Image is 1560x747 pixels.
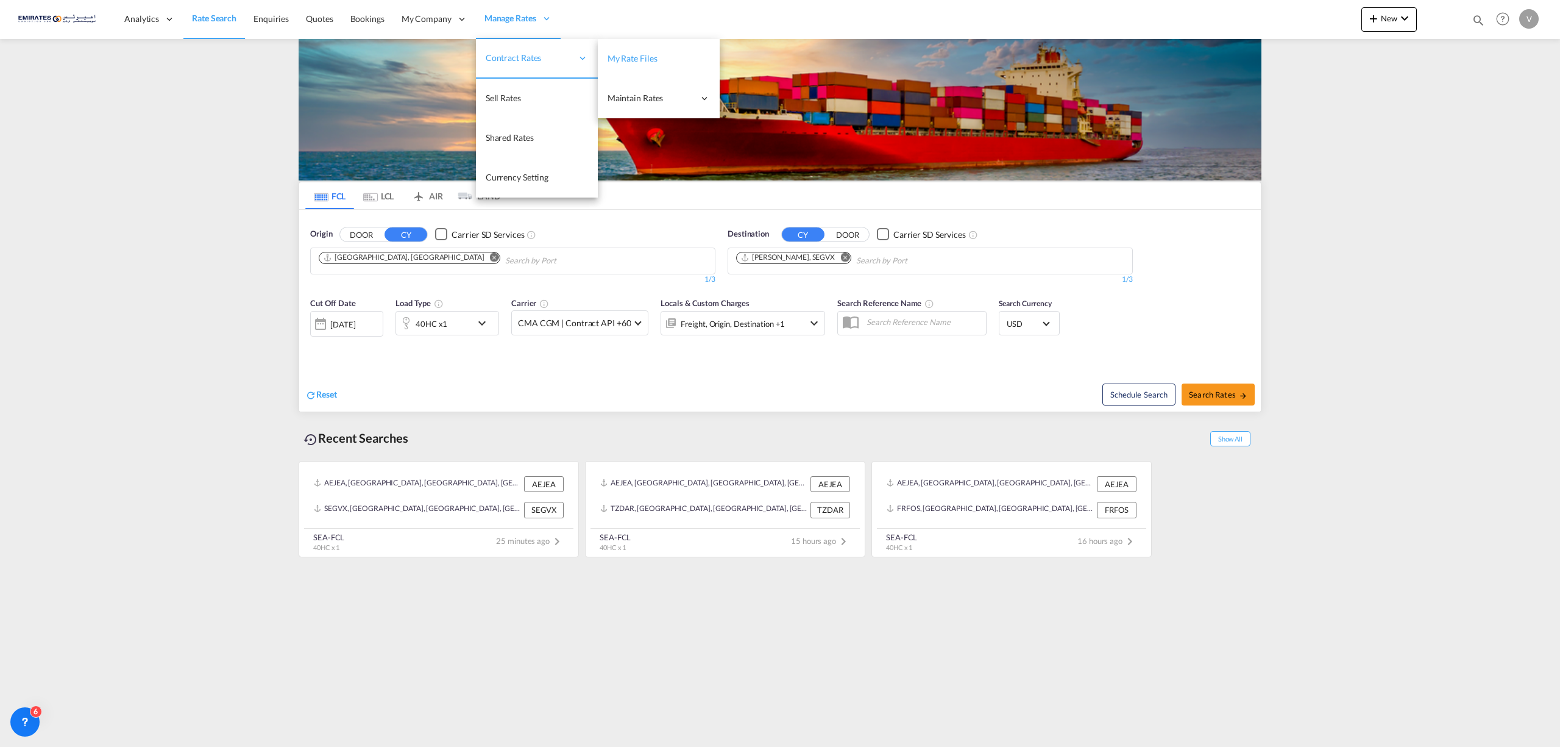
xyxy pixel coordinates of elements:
[886,543,912,551] span: 40HC x 1
[1189,390,1247,399] span: Search Rates
[313,543,339,551] span: 40HC x 1
[598,39,720,79] a: My Rate Files
[681,315,785,332] div: Freight Origin Destination Factory Stuffing
[310,311,383,337] div: [DATE]
[354,182,403,209] md-tab-item: LCL
[475,316,495,331] md-icon: icon-chevron-down
[299,424,413,452] div: Recent Searches
[728,274,1133,285] div: 1/3
[403,182,452,209] md-tab-item: AIR
[310,335,319,352] md-datepicker: Select
[826,227,869,241] button: DOOR
[314,476,521,492] div: AEJEA, Jebel Ali, United Arab Emirates, Middle East, Middle East
[837,298,934,308] span: Search Reference Name
[1210,431,1250,446] span: Show All
[476,79,598,118] a: Sell Rates
[526,230,536,240] md-icon: Unchecked: Search for CY (Container Yard) services for all selected carriers.Checked : Search for...
[317,248,626,271] md-chips-wrap: Chips container. Use arrow keys to select chips.
[305,182,354,209] md-tab-item: FCL
[999,299,1052,308] span: Search Currency
[585,461,865,557] recent-search-card: AEJEA, [GEOGRAPHIC_DATA], [GEOGRAPHIC_DATA], [GEOGRAPHIC_DATA], [GEOGRAPHIC_DATA] AEJEATZDAR, [GE...
[810,502,850,518] div: TZDAR
[524,476,564,492] div: AEJEA
[886,532,917,543] div: SEA-FCL
[411,189,426,198] md-icon: icon-airplane
[395,298,444,308] span: Load Type
[486,93,521,103] span: Sell Rates
[1077,536,1137,546] span: 16 hours ago
[661,311,825,335] div: Freight Origin Destination Factory Stuffingicon-chevron-down
[893,229,966,241] div: Carrier SD Services
[192,13,236,23] span: Rate Search
[124,13,159,25] span: Analytics
[305,388,337,402] div: icon-refreshReset
[608,53,658,63] span: My Rate Files
[481,252,500,265] button: Remove
[1519,9,1539,29] div: V
[303,432,318,447] md-icon: icon-backup-restore
[1472,13,1485,32] div: icon-magnify
[476,118,598,158] a: Shared Rates
[305,390,316,401] md-icon: icon-refresh
[476,39,598,79] div: Contract Rates
[1366,11,1381,26] md-icon: icon-plus 400-fg
[740,252,835,263] div: Gavle, SEGVX
[1005,315,1053,332] md-select: Select Currency: $ USDUnited States Dollar
[856,251,972,271] input: Chips input.
[350,13,385,24] span: Bookings
[511,298,549,308] span: Carrier
[1097,502,1136,518] div: FRFOS
[807,316,821,331] md-icon: icon-chevron-down
[1007,318,1041,329] span: USD
[1102,384,1175,406] button: Note: By default Schedule search will only considerorigin ports, destination ports and cut off da...
[1366,13,1412,23] span: New
[877,228,966,241] md-checkbox: Checkbox No Ink
[299,210,1261,412] div: OriginDOOR CY Checkbox No InkUnchecked: Search for CY (Container Yard) services for all selected ...
[316,389,337,399] span: Reset
[836,534,851,549] md-icon: icon-chevron-right
[305,182,500,209] md-pagination-wrapper: Use the left and right arrow keys to navigate between tabs
[598,79,720,118] div: Maintain Rates
[299,39,1261,180] img: LCL+%26+FCL+BACKGROUND.png
[496,536,564,546] span: 25 minutes ago
[1492,9,1513,29] span: Help
[539,299,549,309] md-icon: The selected Trucker/Carrierwill be displayed in the rate results If the rates are from another f...
[1122,534,1137,549] md-icon: icon-chevron-right
[810,476,850,492] div: AEJEA
[313,532,344,543] div: SEA-FCL
[18,5,101,33] img: c67187802a5a11ec94275b5db69a26e6.png
[661,298,750,308] span: Locals & Custom Charges
[253,13,289,24] span: Enquiries
[924,299,934,309] md-icon: Your search will be saved by the below given name
[402,13,452,25] span: My Company
[524,502,564,518] div: SEGVX
[734,248,977,271] md-chips-wrap: Chips container. Use arrow keys to select chips.
[476,158,598,198] a: Currency Setting
[323,252,486,263] div: Press delete to remove this chip.
[1472,13,1485,27] md-icon: icon-magnify
[486,172,548,182] span: Currency Setting
[486,52,572,64] span: Contract Rates
[310,274,715,285] div: 1/3
[1492,9,1519,30] div: Help
[484,12,536,24] span: Manage Rates
[486,132,534,143] span: Shared Rates
[299,461,579,557] recent-search-card: AEJEA, [GEOGRAPHIC_DATA], [GEOGRAPHIC_DATA], [GEOGRAPHIC_DATA], [GEOGRAPHIC_DATA] AEJEASEGVX, [GE...
[310,228,332,240] span: Origin
[1397,11,1412,26] md-icon: icon-chevron-down
[600,543,626,551] span: 40HC x 1
[608,92,694,104] span: Maintain Rates
[505,251,621,271] input: Chips input.
[340,227,383,241] button: DOOR
[452,182,500,209] md-tab-item: LAND
[435,228,524,241] md-checkbox: Checkbox No Ink
[871,461,1152,557] recent-search-card: AEJEA, [GEOGRAPHIC_DATA], [GEOGRAPHIC_DATA], [GEOGRAPHIC_DATA], [GEOGRAPHIC_DATA] AEJEAFRFOS, [GE...
[782,227,824,241] button: CY
[452,229,524,241] div: Carrier SD Services
[314,502,521,518] div: SEGVX, Gavle, Sweden, Northern Europe, Europe
[416,315,447,332] div: 40HC x1
[1097,476,1136,492] div: AEJEA
[832,252,851,265] button: Remove
[740,252,837,263] div: Press delete to remove this chip.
